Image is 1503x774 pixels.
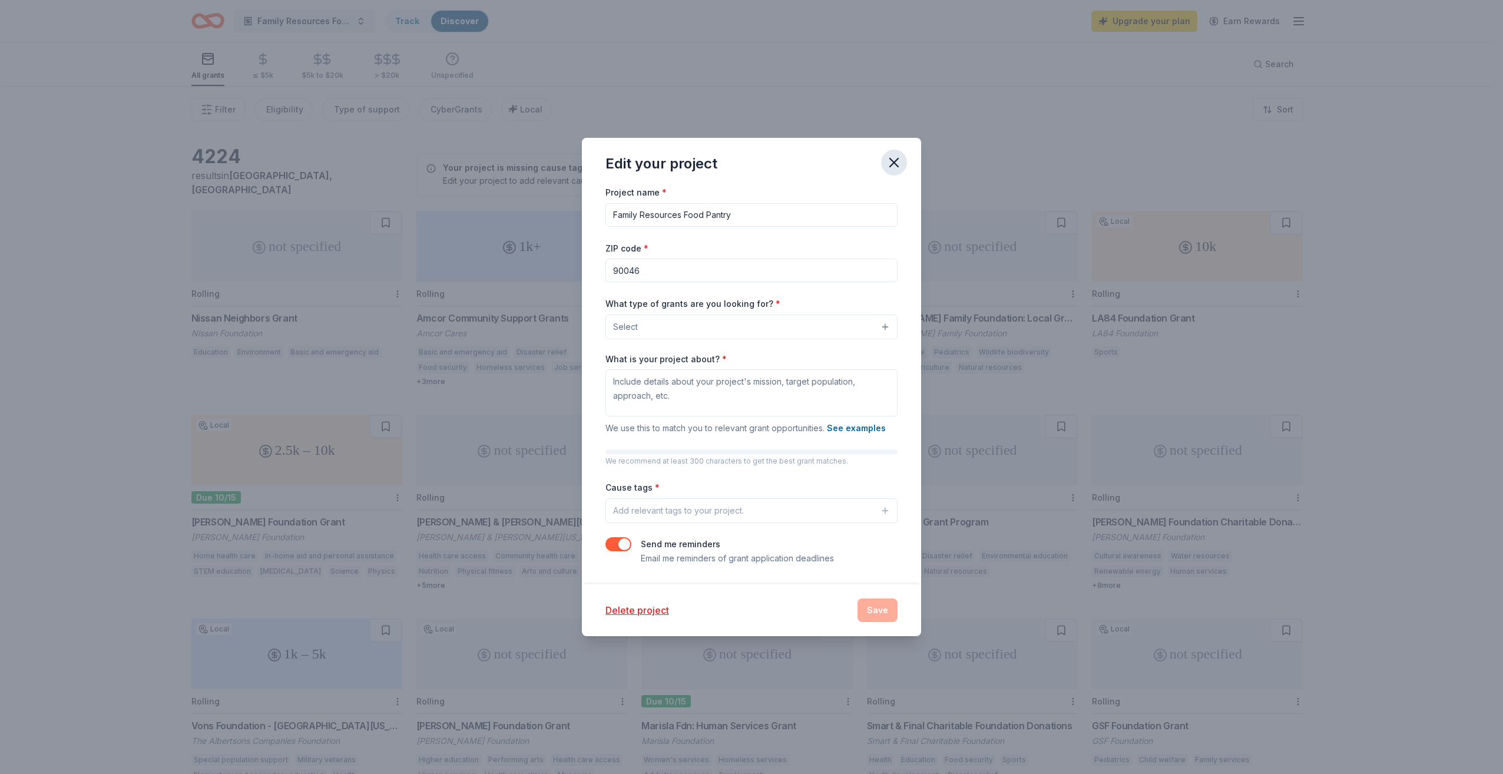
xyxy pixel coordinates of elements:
input: 12345 (U.S. only) [605,259,898,282]
input: After school program [605,203,898,227]
label: Project name [605,187,667,199]
span: We use this to match you to relevant grant opportunities. [605,423,886,433]
button: See examples [827,421,886,435]
button: Add relevant tags to your project. [605,498,898,523]
label: What type of grants are you looking for? [605,298,780,310]
button: Delete project [605,603,669,617]
p: We recommend at least 300 characters to get the best grant matches. [605,457,898,466]
span: Select [613,320,638,334]
div: Add relevant tags to your project. [613,504,744,518]
label: Cause tags [605,482,660,494]
div: Edit your project [605,154,717,173]
button: Select [605,315,898,339]
label: Send me reminders [641,539,720,549]
p: Email me reminders of grant application deadlines [641,551,834,565]
label: What is your project about? [605,353,727,365]
label: ZIP code [605,243,648,254]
